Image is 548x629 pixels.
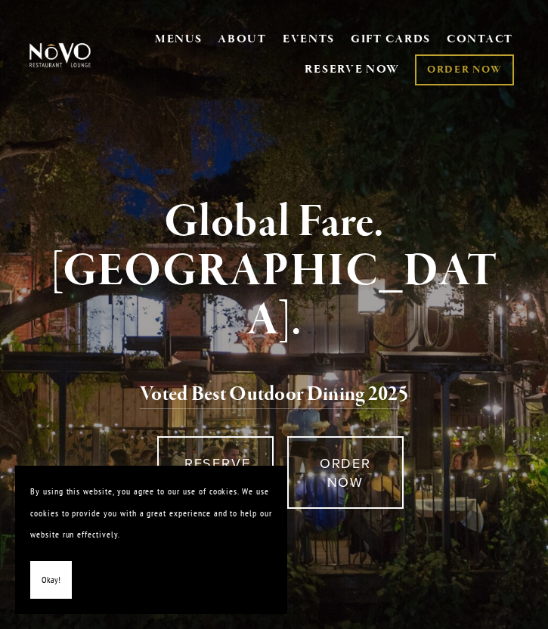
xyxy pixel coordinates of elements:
a: Voted Best Outdoor Dining 202 [140,381,398,410]
h2: 5 [42,379,506,411]
img: Novo Restaurant &amp; Lounge [27,42,93,69]
section: Cookie banner [15,466,287,614]
a: MENUS [155,32,203,47]
a: CONTACT [447,26,513,54]
p: By using this website, you agree to our use of cookies. We use cookies to provide you with a grea... [30,481,272,546]
button: Okay! [30,561,72,600]
a: ABOUT [218,32,267,47]
a: RESERVE NOW [157,436,274,509]
strong: Global Fare. [GEOGRAPHIC_DATA]. [51,194,497,349]
a: GIFT CARDS [351,26,431,54]
a: ORDER NOW [287,436,404,509]
a: EVENTS [283,32,335,47]
span: Okay! [42,569,60,591]
a: ORDER NOW [415,54,514,85]
a: RESERVE NOW [305,55,400,84]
